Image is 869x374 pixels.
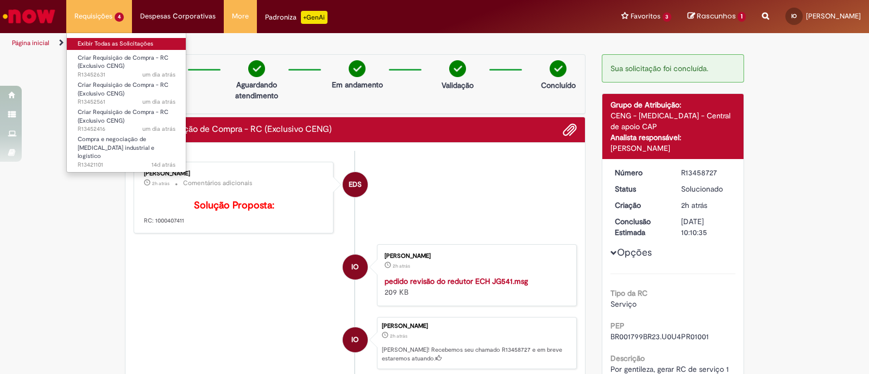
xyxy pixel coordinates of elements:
time: 27/08/2025 13:53:33 [142,98,175,106]
span: um dia atrás [142,98,175,106]
div: [PERSON_NAME] [610,143,736,154]
span: R13452561 [78,98,175,106]
div: Sua solicitação foi concluída. [602,54,745,83]
div: [DATE] 10:10:35 [681,216,732,238]
div: Erica dos Santos Cerqueira [343,172,368,197]
a: Aberto R13452631 : Criar Requisição de Compra - RC (Exclusivo CENG) [67,52,186,75]
li: Isadora de Oliveira [134,317,577,369]
time: 28/08/2025 15:33:15 [681,200,707,210]
p: RC: 1000407411 [144,200,325,225]
span: R13452631 [78,71,175,79]
span: 2h atrás [152,180,169,187]
div: R13458727 [681,167,732,178]
img: check-circle-green.png [349,60,366,77]
dt: Conclusão Estimada [607,216,673,238]
span: IO [351,327,358,353]
div: 209 KB [385,276,565,297]
a: Aberto R13421101 : Compra e negociação de Capex industrial e logístico [67,134,186,157]
a: Aberto R13452561 : Criar Requisição de Compra - RC (Exclusivo CENG) [67,79,186,103]
a: Rascunhos [688,11,746,22]
span: 4 [115,12,124,22]
dt: Criação [607,200,673,211]
p: Em andamento [332,79,383,90]
div: Padroniza [265,11,328,24]
a: Aberto R13452416 : Criar Requisição de Compra - RC (Exclusivo CENG) [67,106,186,130]
div: Isadora de Oliveira [343,255,368,280]
b: Tipo da RC [610,288,647,298]
p: Concluído [541,80,576,91]
div: Solucionado [681,183,732,194]
img: check-circle-green.png [449,60,466,77]
b: Solução Proposta: [194,199,274,212]
time: 27/08/2025 13:24:15 [142,125,175,133]
button: Adicionar anexos [563,123,577,137]
div: Grupo de Atribuição: [610,99,736,110]
ul: Trilhas de página [8,33,571,53]
span: 2h atrás [390,333,407,339]
span: 3 [663,12,672,22]
span: Serviço [610,299,637,309]
span: 2h atrás [393,263,410,269]
span: IO [791,12,797,20]
span: IO [351,254,358,280]
span: Favoritos [631,11,660,22]
span: Criar Requisição de Compra - RC (Exclusivo CENG) [78,108,168,125]
time: 27/08/2025 14:03:37 [142,71,175,79]
div: Analista responsável: [610,132,736,143]
img: check-circle-green.png [550,60,566,77]
div: Isadora de Oliveira [343,327,368,352]
span: 1 [738,12,746,22]
a: Página inicial [12,39,49,47]
p: Validação [442,80,474,91]
div: 28/08/2025 15:33:15 [681,200,732,211]
a: pedido revisão do redutor ECH JG541.msg [385,276,528,286]
span: R13452416 [78,125,175,134]
span: [PERSON_NAME] [806,11,861,21]
ul: Requisições [66,33,186,173]
dt: Status [607,183,673,194]
h2: Criar Requisição de Compra - RC (Exclusivo CENG) Histórico de tíquete [134,125,332,135]
div: CENG - [MEDICAL_DATA] - Central de apoio CAP [610,110,736,132]
b: PEP [610,321,625,331]
b: Descrição [610,353,645,363]
small: Comentários adicionais [183,179,253,188]
img: ServiceNow [1,5,57,27]
span: 2h atrás [681,200,707,210]
a: Exibir Todas as Solicitações [67,38,186,50]
div: [PERSON_NAME] [385,253,565,259]
span: Requisições [74,11,112,22]
span: um dia atrás [142,71,175,79]
dt: Número [607,167,673,178]
time: 15/08/2025 14:28:25 [152,161,175,169]
span: EDS [349,172,362,198]
span: um dia atrás [142,125,175,133]
span: BR001799BR23.U0U4PR01001 [610,332,709,341]
div: [PERSON_NAME] [382,323,571,329]
time: 28/08/2025 15:29:47 [393,263,410,269]
span: More [232,11,249,22]
p: [PERSON_NAME]! Recebemos seu chamado R13458727 e em breve estaremos atuando. [382,346,571,363]
span: Criar Requisição de Compra - RC (Exclusivo CENG) [78,81,168,98]
div: [PERSON_NAME] [144,170,325,177]
span: Rascunhos [697,11,736,21]
span: Despesas Corporativas [140,11,216,22]
img: check-circle-green.png [248,60,265,77]
span: R13421101 [78,161,175,169]
p: +GenAi [301,11,328,24]
span: Compra e negociação de [MEDICAL_DATA] industrial e logístico [78,135,154,160]
span: 14d atrás [152,161,175,169]
span: Criar Requisição de Compra - RC (Exclusivo CENG) [78,54,168,71]
time: 28/08/2025 15:33:15 [390,333,407,339]
p: Aguardando atendimento [230,79,283,101]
